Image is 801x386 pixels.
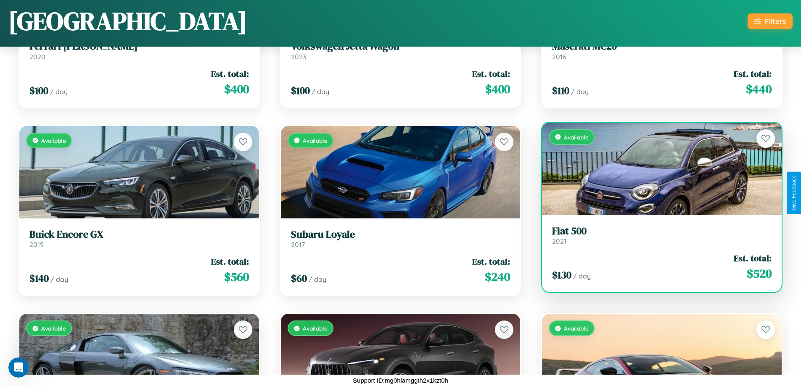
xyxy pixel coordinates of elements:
h3: Fiat 500 [552,225,772,237]
p: Support ID: mg0hlamggth2x1kzt0h [353,375,448,386]
span: / day [50,87,68,96]
span: 2021 [552,237,566,245]
span: Est. total: [211,255,249,268]
span: Available [41,137,66,144]
span: Est. total: [472,255,510,268]
span: / day [573,272,591,280]
span: 2023 [291,53,306,61]
a: Subaru Loyale2017 [291,228,510,249]
a: Buick Encore GX2019 [29,228,249,249]
span: Available [303,325,328,332]
span: $ 100 [291,84,310,97]
span: / day [309,275,326,284]
span: $ 100 [29,84,48,97]
span: Est. total: [734,252,772,264]
h3: Subaru Loyale [291,228,510,241]
span: Available [41,325,66,332]
a: Volkswagen Jetta Wagon2023 [291,40,510,61]
div: Filters [765,17,786,26]
span: $ 140 [29,271,49,285]
span: $ 130 [552,268,571,282]
div: Give Feedback [791,176,797,210]
span: $ 60 [291,271,307,285]
span: Est. total: [211,68,249,80]
a: Ferrari [PERSON_NAME]2020 [29,40,249,61]
button: Filters [748,13,793,29]
span: Available [564,134,589,141]
iframe: Intercom live chat [8,357,29,378]
span: / day [312,87,329,96]
span: 2019 [29,240,44,249]
span: Available [303,137,328,144]
span: / day [50,275,68,284]
a: Maserati MC202016 [552,40,772,61]
h3: Volkswagen Jetta Wagon [291,40,510,53]
h3: Maserati MC20 [552,40,772,53]
span: $ 240 [485,268,510,285]
span: Est. total: [472,68,510,80]
span: 2017 [291,240,305,249]
span: $ 110 [552,84,569,97]
span: $ 560 [224,268,249,285]
span: 2020 [29,53,45,61]
span: / day [571,87,589,96]
span: Est. total: [734,68,772,80]
h1: [GEOGRAPHIC_DATA] [8,4,247,38]
span: $ 440 [746,81,772,97]
span: 2016 [552,53,566,61]
a: Fiat 5002021 [552,225,772,246]
span: Available [564,325,589,332]
h3: Ferrari [PERSON_NAME] [29,40,249,53]
span: $ 520 [747,265,772,282]
span: $ 400 [224,81,249,97]
h3: Buick Encore GX [29,228,249,241]
span: $ 400 [485,81,510,97]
